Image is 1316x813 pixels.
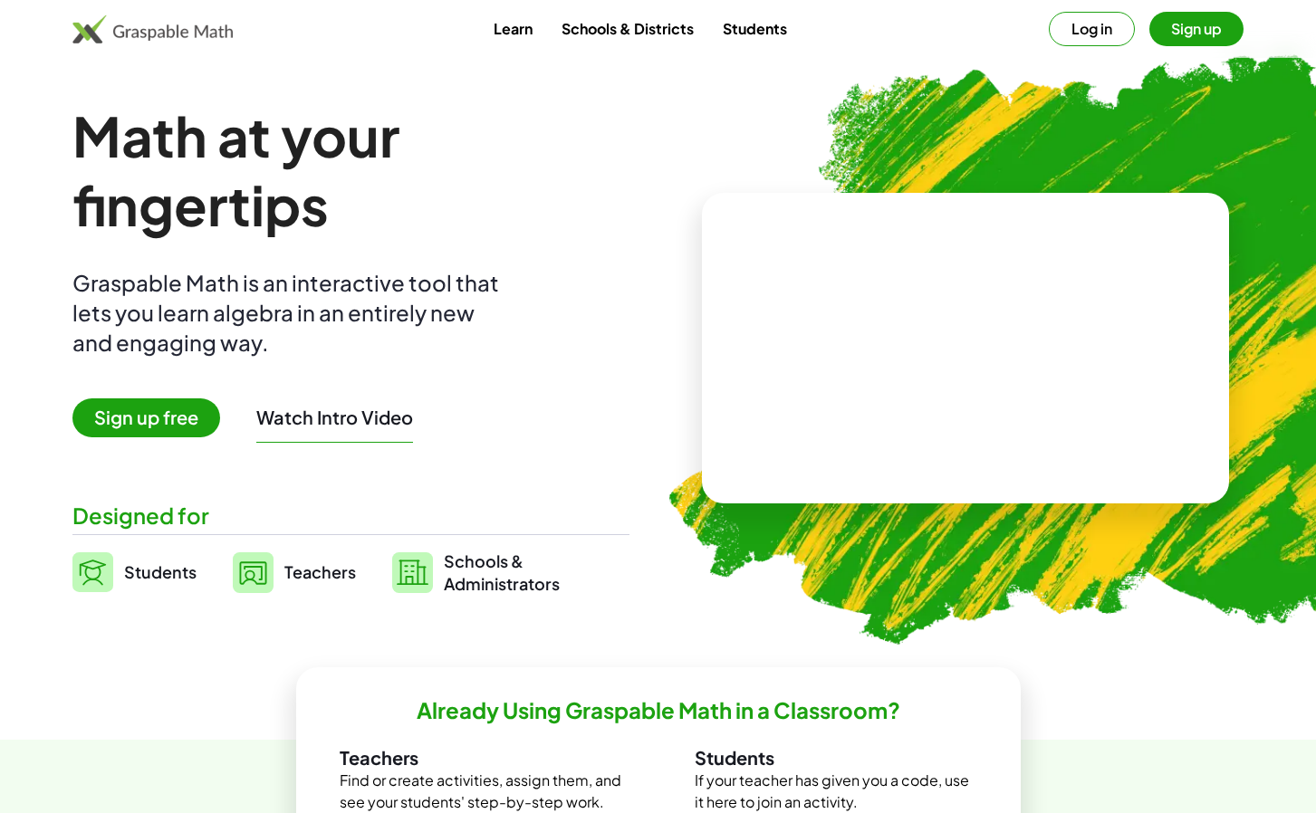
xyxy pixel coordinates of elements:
[284,561,356,582] span: Teachers
[72,398,220,437] span: Sign up free
[392,552,433,593] img: svg%3e
[695,746,977,770] h3: Students
[233,552,274,593] img: svg%3e
[392,550,560,595] a: Schools &Administrators
[479,12,547,45] a: Learn
[72,101,629,239] h1: Math at your fingertips
[72,550,197,595] a: Students
[695,770,977,813] p: If your teacher has given you a code, use it here to join an activity.
[1149,12,1244,46] button: Sign up
[72,552,113,592] img: svg%3e
[340,746,622,770] h3: Teachers
[256,406,413,429] button: Watch Intro Video
[708,12,802,45] a: Students
[124,561,197,582] span: Students
[72,268,507,358] div: Graspable Math is an interactive tool that lets you learn algebra in an entirely new and engaging...
[444,550,560,595] span: Schools & Administrators
[417,696,900,724] h2: Already Using Graspable Math in a Classroom?
[830,280,1101,416] video: What is this? This is dynamic math notation. Dynamic math notation plays a central role in how Gr...
[233,550,356,595] a: Teachers
[340,770,622,813] p: Find or create activities, assign them, and see your students' step-by-step work.
[72,501,629,531] div: Designed for
[1049,12,1135,46] button: Log in
[547,12,708,45] a: Schools & Districts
